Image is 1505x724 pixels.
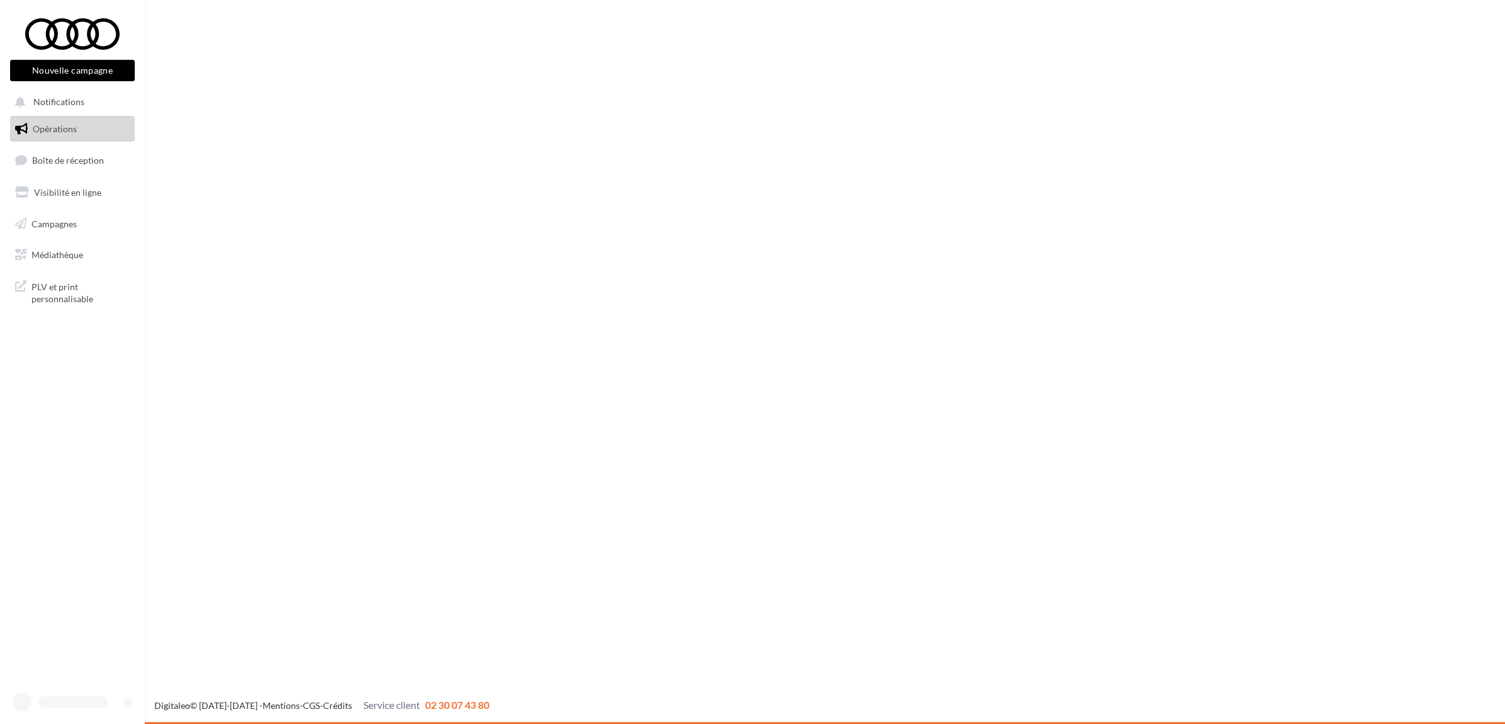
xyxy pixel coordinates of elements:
span: Notifications [33,97,84,108]
span: Médiathèque [31,249,83,260]
a: Crédits [323,700,352,711]
a: Digitaleo [154,700,190,711]
span: Visibilité en ligne [34,187,101,198]
a: PLV et print personnalisable [8,273,137,310]
span: 02 30 07 43 80 [425,699,489,711]
span: © [DATE]-[DATE] - - - [154,700,489,711]
span: PLV et print personnalisable [31,278,130,305]
a: Boîte de réception [8,147,137,174]
span: Opérations [33,123,77,134]
button: Nouvelle campagne [10,60,135,81]
span: Campagnes [31,218,77,229]
a: Médiathèque [8,242,137,268]
a: Campagnes [8,211,137,237]
a: Visibilité en ligne [8,179,137,206]
a: Mentions [263,700,300,711]
span: Boîte de réception [32,155,104,166]
a: Opérations [8,116,137,142]
span: Service client [363,699,420,711]
a: CGS [303,700,320,711]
